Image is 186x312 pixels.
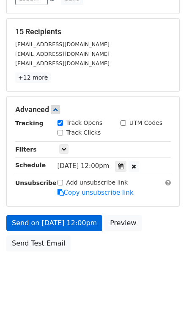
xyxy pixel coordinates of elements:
[6,235,71,251] a: Send Test Email
[15,105,171,114] h5: Advanced
[15,51,109,57] small: [EMAIL_ADDRESS][DOMAIN_NAME]
[144,271,186,312] iframe: Chat Widget
[104,215,142,231] a: Preview
[15,27,171,36] h5: 15 Recipients
[15,120,44,127] strong: Tracking
[15,72,51,83] a: +12 more
[66,119,103,127] label: Track Opens
[15,146,37,153] strong: Filters
[15,179,57,186] strong: Unsubscribe
[15,60,109,66] small: [EMAIL_ADDRESS][DOMAIN_NAME]
[66,178,128,187] label: Add unsubscribe link
[57,162,109,170] span: [DATE] 12:00pm
[66,128,101,137] label: Track Clicks
[15,162,46,168] strong: Schedule
[6,215,102,231] a: Send on [DATE] 12:00pm
[57,189,134,196] a: Copy unsubscribe link
[129,119,162,127] label: UTM Codes
[15,41,109,47] small: [EMAIL_ADDRESS][DOMAIN_NAME]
